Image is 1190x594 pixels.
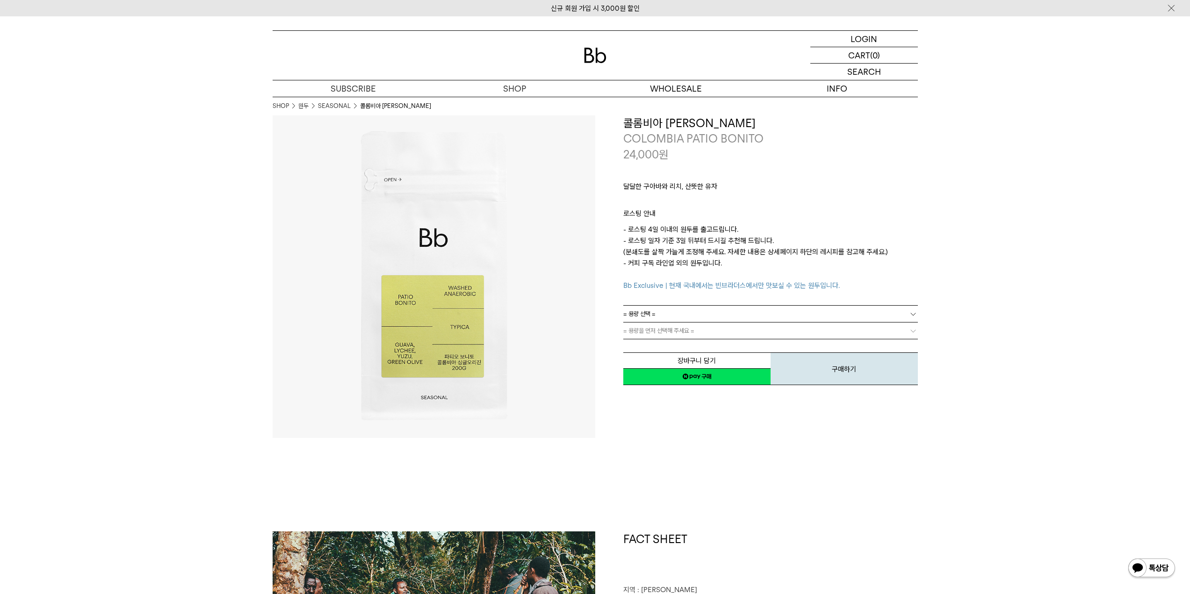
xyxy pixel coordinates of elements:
[298,101,309,111] a: 원두
[810,47,918,64] a: CART (0)
[1127,558,1176,580] img: 카카오톡 채널 1:1 채팅 버튼
[637,586,697,594] span: : [PERSON_NAME]
[318,101,351,111] a: SEASONAL
[623,368,771,385] a: 새창
[623,224,918,291] p: - 로스팅 4일 이내의 원두를 출고드립니다. - 로스팅 일자 기준 3일 뒤부터 드시길 추천해 드립니다. (분쇄도를 살짝 가늘게 조정해 주세요. 자세한 내용은 상세페이지 하단의...
[623,181,918,197] p: 달달한 구아바와 리치, 산뜻한 유자
[623,208,918,224] p: 로스팅 안내
[360,101,431,111] li: 콜롬비아 [PERSON_NAME]
[757,80,918,97] p: INFO
[595,80,757,97] p: WHOLESALE
[623,586,635,594] span: 지역
[551,4,640,13] a: 신규 회원 가입 시 3,000원 할인
[848,47,870,63] p: CART
[623,306,656,322] span: = 용량 선택 =
[771,352,918,385] button: 구매하기
[623,115,918,131] h3: 콜롬비아 [PERSON_NAME]
[623,352,771,369] button: 장바구니 담기
[584,48,606,63] img: 로고
[623,322,694,339] span: = 용량을 먼저 선택해 주세요 =
[623,281,840,290] span: Bb Exclusive | 현재 국내에서는 빈브라더스에서만 맛보실 수 있는 원두입니다.
[810,31,918,47] a: LOGIN
[273,80,434,97] a: SUBSCRIBE
[847,64,881,80] p: SEARCH
[434,80,595,97] a: SHOP
[623,197,918,208] p: ㅤ
[623,531,918,585] h1: FACT SHEET
[273,101,289,111] a: SHOP
[623,147,669,163] p: 24,000
[623,131,918,147] p: COLOMBIA PATIO BONITO
[273,115,595,438] img: 콜롬비아 파티오 보니토
[851,31,877,47] p: LOGIN
[870,47,880,63] p: (0)
[659,148,669,161] span: 원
